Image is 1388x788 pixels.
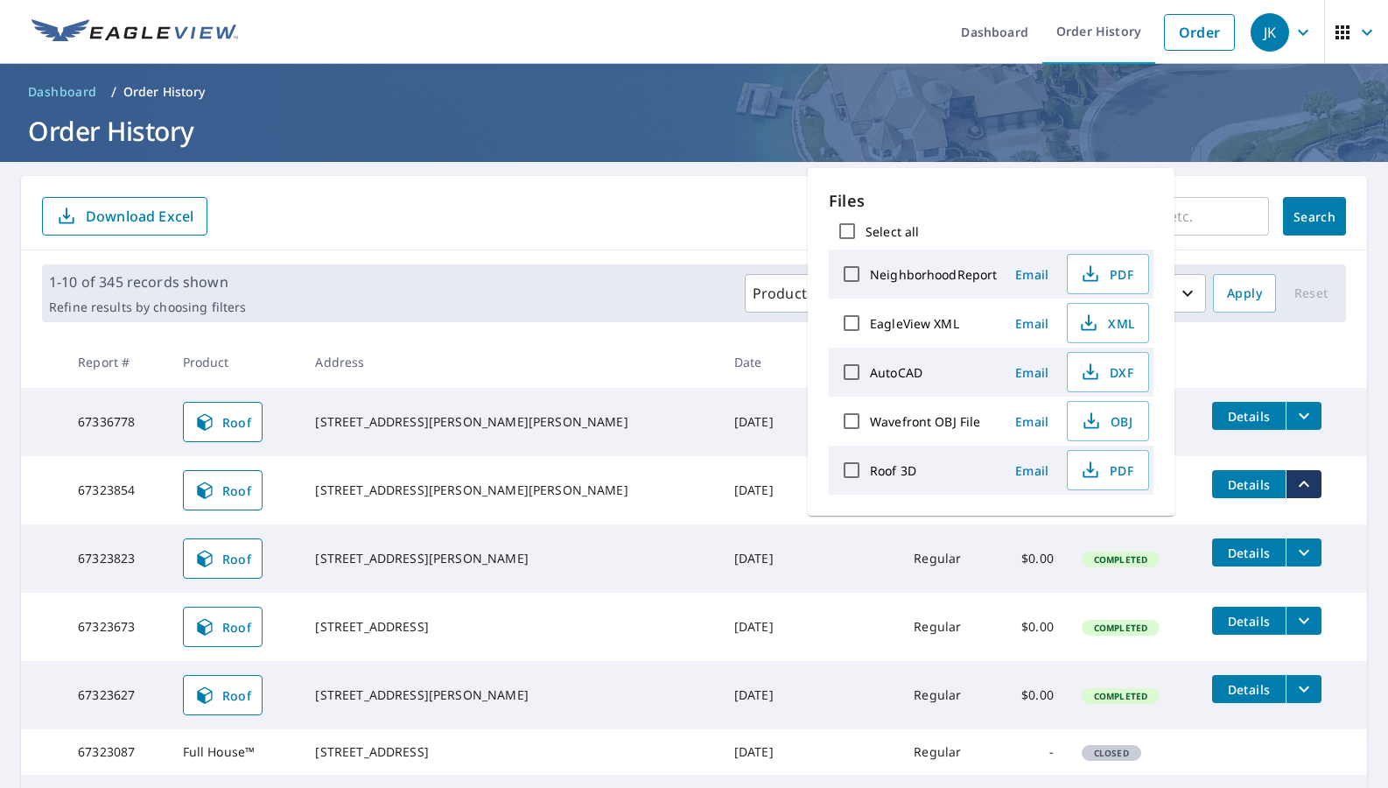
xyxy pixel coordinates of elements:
span: Details [1223,476,1275,493]
span: Roof [194,685,252,706]
td: Regular [900,661,993,729]
span: Details [1223,545,1275,561]
th: Claim ID [803,336,900,388]
button: PDF [1067,450,1149,490]
span: Details [1223,681,1275,698]
button: detailsBtn-67323823 [1212,538,1286,566]
span: OBJ [1078,411,1134,432]
img: EV Logo [32,19,238,46]
a: Roof [183,675,263,715]
td: 67323087 [64,729,168,775]
button: Email [1004,457,1060,484]
td: 67336778 [64,388,168,456]
span: Email [1011,413,1053,430]
td: $0.00 [993,593,1067,661]
span: PDF [1078,460,1134,481]
td: [DATE] [720,388,803,456]
td: 67323673 [64,593,168,661]
span: Completed [1083,622,1158,634]
th: Date [720,336,803,388]
span: Dashboard [28,83,97,101]
span: Details [1223,613,1275,630]
span: Closed [1083,747,1139,759]
a: Order [1164,14,1235,51]
div: [STREET_ADDRESS][PERSON_NAME][PERSON_NAME] [315,482,705,499]
a: Roof [183,470,263,510]
td: Regular [900,729,993,775]
td: $0.00 [993,524,1067,593]
button: Apply [1213,274,1276,313]
td: [DATE] [720,524,803,593]
button: filesDropdownBtn-67323673 [1286,607,1321,635]
div: [STREET_ADDRESS] [315,618,705,636]
td: Full House™ [169,729,302,775]
button: Products [745,274,846,313]
span: Roof [194,616,252,637]
td: $0.00 [993,661,1067,729]
th: Report # [64,336,168,388]
td: [DATE] [720,593,803,661]
button: Email [1004,261,1060,288]
div: [STREET_ADDRESS] [315,743,705,761]
nav: breadcrumb [21,78,1367,106]
p: Download Excel [86,207,193,226]
span: Details [1223,408,1275,425]
span: Email [1011,266,1053,283]
label: Wavefront OBJ File [870,413,980,430]
button: DXF [1067,352,1149,392]
span: PDF [1078,264,1134,285]
label: Select all [866,223,919,240]
button: XML [1067,303,1149,343]
span: Roof [194,412,252,433]
td: [DATE] [720,456,803,524]
td: [DATE] [720,729,803,775]
td: [DATE] [720,661,803,729]
button: detailsBtn-67323673 [1212,607,1286,635]
button: filesDropdownBtn-67323627 [1286,675,1321,703]
button: filesDropdownBtn-67323823 [1286,538,1321,566]
button: filesDropdownBtn-67323854 [1286,470,1321,498]
a: Roof [183,402,263,442]
td: Regular [900,593,993,661]
span: Completed [1083,553,1158,566]
button: detailsBtn-67323854 [1212,470,1286,498]
label: Roof 3D [870,462,916,479]
button: Email [1004,359,1060,386]
label: EagleView XML [870,315,959,332]
div: [STREET_ADDRESS][PERSON_NAME] [315,550,705,567]
button: OBJ [1067,401,1149,441]
p: Refine results by choosing filters [49,299,246,315]
span: XML [1078,313,1134,334]
button: Email [1004,408,1060,435]
td: 67323823 [64,524,168,593]
label: AutoCAD [870,364,922,381]
button: detailsBtn-67323627 [1212,675,1286,703]
p: Files [829,189,1153,213]
div: [STREET_ADDRESS][PERSON_NAME] [315,686,705,704]
p: Order History [123,83,206,101]
th: Address [301,336,719,388]
label: NeighborhoodReport [870,266,997,283]
th: Product [169,336,302,388]
button: PDF [1067,254,1149,294]
div: JK [1251,13,1289,52]
span: Completed [1083,690,1158,702]
td: 67323627 [64,661,168,729]
span: DXF [1078,362,1134,383]
span: Apply [1227,283,1262,305]
span: Email [1011,315,1053,332]
a: Dashboard [21,78,104,106]
span: Roof [194,548,252,569]
span: Search [1297,208,1332,225]
a: Roof [183,538,263,579]
td: Regular [900,524,993,593]
button: Download Excel [42,197,207,236]
button: filesDropdownBtn-67336778 [1286,402,1321,430]
p: Products [753,283,814,304]
a: Roof [183,607,263,647]
span: Email [1011,364,1053,381]
td: 67323854 [64,456,168,524]
div: [STREET_ADDRESS][PERSON_NAME][PERSON_NAME] [315,413,705,431]
td: - [993,729,1067,775]
button: detailsBtn-67336778 [1212,402,1286,430]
